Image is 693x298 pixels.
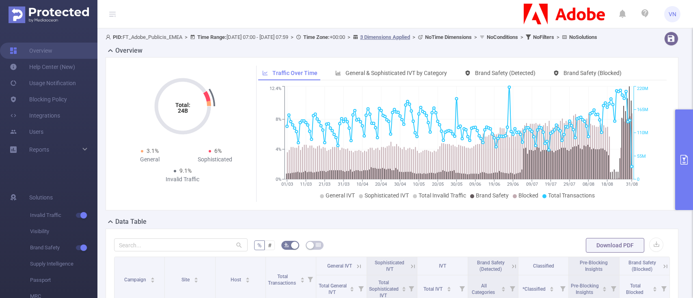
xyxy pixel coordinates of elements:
[326,192,355,199] span: General IVT
[345,34,353,40] span: >
[268,242,272,249] span: #
[545,182,557,187] tspan: 19/07
[501,285,506,290] div: Sort
[447,285,451,290] div: Sort
[9,6,89,23] img: Protected Media
[564,182,576,187] tspan: 29/07
[402,285,406,288] i: icon: caret-up
[522,286,547,292] span: *Classified
[10,124,43,140] a: Users
[488,182,500,187] tspan: 19/06
[319,283,347,295] span: Total General IVT
[653,288,657,291] i: icon: caret-down
[197,34,227,40] b: Time Range:
[432,182,444,187] tspan: 20/05
[602,288,607,291] i: icon: caret-down
[300,276,305,281] div: Sort
[375,260,404,272] span: Sophisticated IVT
[586,238,644,253] button: Download PDF
[376,182,387,187] tspan: 20/04
[30,223,97,240] span: Visibility
[602,285,607,290] div: Sort
[475,70,535,76] span: Brand Safety (Detected)
[356,182,368,187] tspan: 10/04
[550,285,554,288] i: icon: caret-up
[402,285,406,290] div: Sort
[257,242,261,249] span: %
[150,279,155,282] i: icon: caret-down
[10,91,67,107] a: Blocking Policy
[365,192,409,199] span: Sophisticated IVT
[501,285,505,288] i: icon: caret-up
[652,285,657,290] div: Sort
[533,263,554,269] span: Classified
[268,274,297,286] span: Total Transactions
[360,34,410,40] u: 3 Dimensions Applied
[571,283,599,295] span: Pre-Blocking Insights
[117,155,183,164] div: General
[402,288,406,291] i: icon: caret-down
[262,70,268,76] i: icon: line-chart
[476,192,509,199] span: Brand Safety
[549,285,554,290] div: Sort
[319,182,331,187] tspan: 21/03
[602,285,607,288] i: icon: caret-up
[177,107,188,114] tspan: 24B
[569,34,597,40] b: No Solutions
[246,276,250,279] i: icon: caret-up
[413,182,425,187] tspan: 10/05
[272,70,317,76] span: Traffic Over Time
[30,272,97,288] span: Passport
[327,263,352,269] span: General IVT
[181,277,191,283] span: Site
[447,288,451,291] i: icon: caret-down
[583,182,594,187] tspan: 08/08
[10,59,75,75] a: Help Center (New)
[106,34,113,40] i: icon: user
[637,107,648,112] tspan: 165M
[194,276,198,279] i: icon: caret-up
[281,182,293,187] tspan: 01/03
[472,283,496,295] span: All Categories
[300,182,312,187] tspan: 11/03
[563,70,622,76] span: Brand Safety (Blocked)
[10,107,60,124] a: Integrations
[487,34,518,40] b: No Conditions
[30,240,97,256] span: Brand Safety
[270,86,281,92] tspan: 12.4%
[394,182,406,187] tspan: 30/04
[470,182,481,187] tspan: 09/06
[410,34,418,40] span: >
[653,285,657,288] i: icon: caret-up
[246,279,250,282] i: icon: caret-down
[276,117,281,122] tspan: 8%
[29,146,49,153] span: Reports
[300,279,304,282] i: icon: caret-down
[114,238,248,251] input: Search...
[30,256,97,272] span: Supply Intelligence
[580,260,608,272] span: Pre-Blocking Insights
[124,277,147,283] span: Campaign
[350,285,354,288] i: icon: caret-up
[626,182,638,187] tspan: 31/08
[276,147,281,152] tspan: 4%
[284,242,289,247] i: icon: bg-colors
[150,276,155,281] div: Sort
[194,276,199,281] div: Sort
[29,141,49,158] a: Reports
[628,260,656,272] span: Brand Safety (Blocked)
[345,70,447,76] span: General & Sophisticated IVT by Category
[150,175,215,184] div: Invalid Traffic
[669,6,676,22] span: VN
[288,34,296,40] span: >
[601,182,613,187] tspan: 18/08
[335,70,341,76] i: icon: bar-chart
[182,34,190,40] span: >
[194,279,198,282] i: icon: caret-down
[183,155,248,164] div: Sophisticated
[477,260,505,272] span: Brand Safety (Detected)
[10,43,52,59] a: Overview
[533,34,554,40] b: No Filters
[637,154,646,159] tspan: 55M
[276,177,281,182] tspan: 0%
